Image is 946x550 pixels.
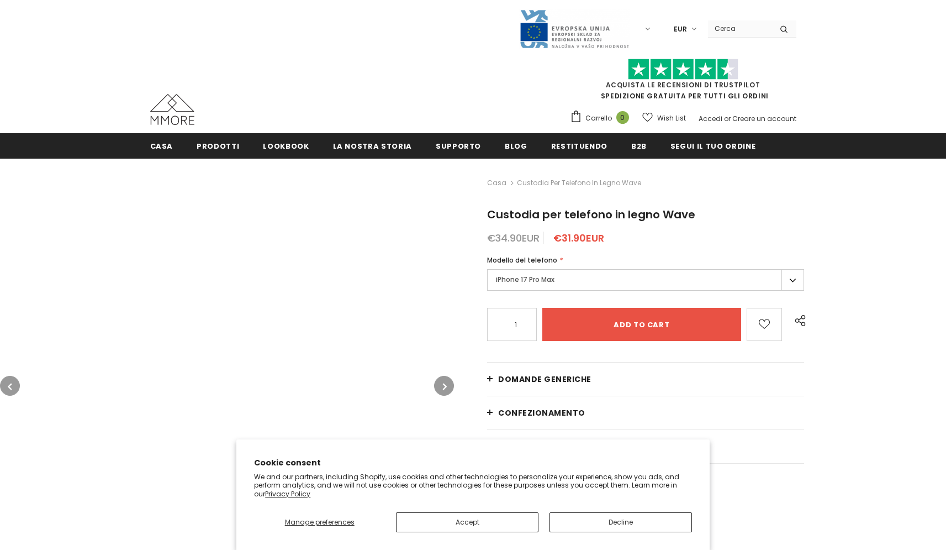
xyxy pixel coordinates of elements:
[150,94,194,125] img: Casi MMORE
[263,141,309,151] span: Lookbook
[150,141,173,151] span: Casa
[553,231,604,245] span: €31.90EUR
[642,108,686,128] a: Wish List
[551,141,607,151] span: Restituendo
[585,113,612,124] span: Carrello
[197,141,239,151] span: Prodotti
[436,141,481,151] span: supporto
[487,363,804,396] a: Domande generiche
[396,512,538,532] button: Accept
[708,20,771,36] input: Search Site
[254,512,385,532] button: Manage preferences
[285,517,355,527] span: Manage preferences
[197,133,239,158] a: Prodotti
[487,269,804,291] label: iPhone 17 Pro Max
[487,255,557,265] span: Modello del telefono
[498,374,591,385] span: Domande generiche
[498,407,585,418] span: CONFEZIONAMENTO
[657,113,686,124] span: Wish List
[487,396,804,429] a: CONFEZIONAMENTO
[631,141,647,151] span: B2B
[487,207,695,222] span: Custodia per telefono in legno Wave
[487,231,540,245] span: €34.90EUR
[542,308,741,341] input: Add to cart
[265,489,310,499] a: Privacy Policy
[263,133,309,158] a: Lookbook
[732,114,796,123] a: Creare un account
[674,24,687,35] span: EUR
[616,111,629,124] span: 0
[487,430,804,463] a: Spedizione e resi
[549,512,692,532] button: Decline
[517,176,641,190] span: Custodia per telefono in legno Wave
[631,133,647,158] a: B2B
[724,114,731,123] span: or
[254,457,692,469] h2: Cookie consent
[551,133,607,158] a: Restituendo
[670,141,755,151] span: Segui il tuo ordine
[570,110,635,127] a: Carrello 0
[628,59,738,80] img: Fidati di Pilot Stars
[670,133,755,158] a: Segui il tuo ordine
[606,80,760,90] a: Acquista le recensioni di TrustPilot
[150,133,173,158] a: Casa
[505,141,527,151] span: Blog
[436,133,481,158] a: supporto
[699,114,722,123] a: Accedi
[505,133,527,158] a: Blog
[333,133,412,158] a: La nostra storia
[519,24,630,33] a: Javni Razpis
[519,9,630,49] img: Javni Razpis
[570,64,796,101] span: SPEDIZIONE GRATUITA PER TUTTI GLI ORDINI
[333,141,412,151] span: La nostra storia
[254,473,692,499] p: We and our partners, including Shopify, use cookies and other technologies to personalize your ex...
[487,176,506,190] a: Casa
